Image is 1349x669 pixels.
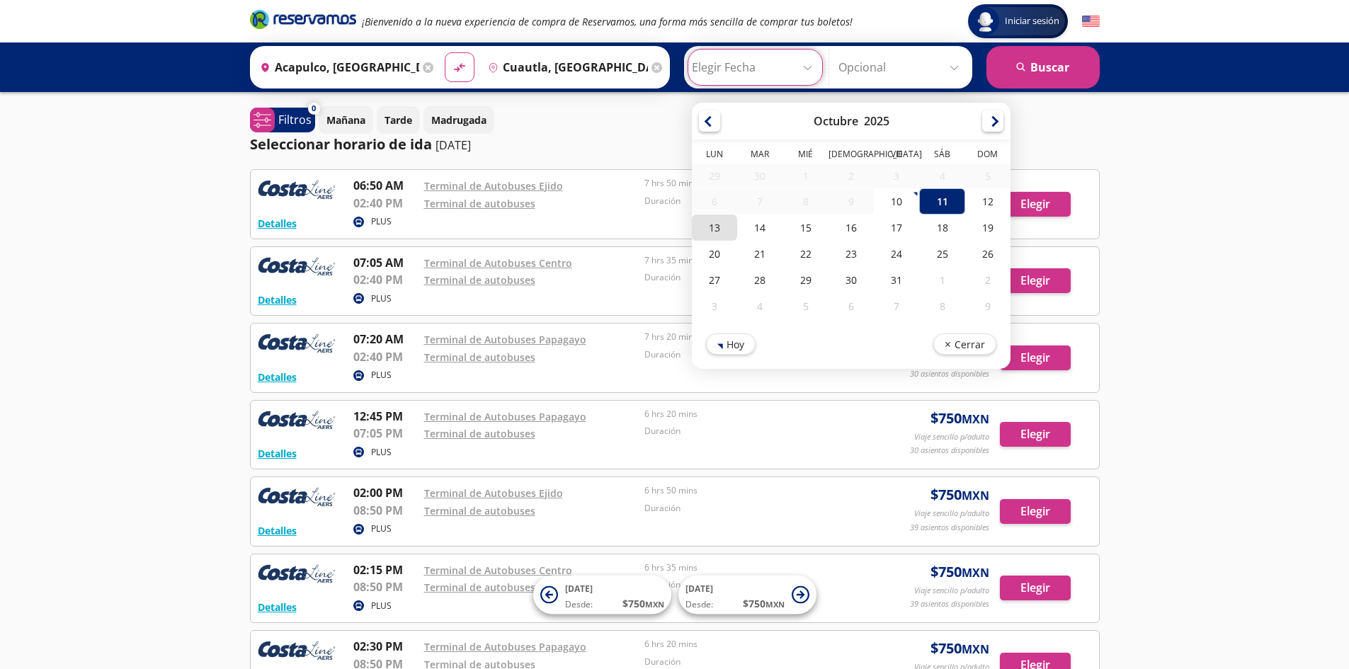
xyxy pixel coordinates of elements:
[319,106,373,134] button: Mañana
[914,431,989,443] p: Viaje sencillo p/adulto
[692,50,819,85] input: Elegir Fecha
[644,638,858,651] p: 6 hrs 20 mins
[828,164,873,188] div: 02-Oct-25
[353,502,417,519] p: 08:50 PM
[258,292,297,307] button: Detalles
[910,368,989,380] p: 30 asientos disponibles
[431,113,486,127] p: Madrugada
[692,148,737,164] th: Lunes
[424,504,535,518] a: Terminal de autobuses
[910,445,989,457] p: 30 asientos disponibles
[964,241,1010,267] div: 26-Oct-25
[1082,13,1100,30] button: English
[424,333,586,346] a: Terminal de Autobuses Papagayo
[353,348,417,365] p: 02:40 PM
[644,408,858,421] p: 6 hrs 20 mins
[1000,345,1071,370] button: Elegir
[424,256,572,270] a: Terminal de Autobuses Centro
[424,564,572,577] a: Terminal de Autobuses Centro
[258,484,336,513] img: RESERVAMOS
[813,113,858,129] div: Octubre
[930,408,989,429] span: $ 750
[424,197,535,210] a: Terminal de autobuses
[874,241,919,267] div: 24-Oct-25
[737,215,782,241] div: 14-Oct-25
[371,522,392,535] p: PLUS
[706,333,756,355] button: Hoy
[353,254,417,271] p: 07:05 AM
[874,215,919,241] div: 17-Oct-25
[737,148,782,164] th: Martes
[258,561,336,590] img: RESERVAMOS
[828,241,873,267] div: 23-Oct-25
[353,195,417,212] p: 02:40 PM
[371,600,392,612] p: PLUS
[278,111,312,128] p: Filtros
[1000,192,1071,217] button: Elegir
[737,267,782,293] div: 28-Oct-25
[622,596,664,611] span: $ 750
[533,576,671,614] button: [DATE]Desde:$750MXN
[737,164,782,188] div: 30-Sep-25
[919,293,964,319] div: 08-Nov-25
[930,561,989,583] span: $ 750
[782,267,828,293] div: 29-Oct-25
[644,484,858,497] p: 6 hrs 50 mins
[258,408,336,436] img: RESERVAMOS
[874,148,919,164] th: Viernes
[258,331,336,359] img: RESERVAMOS
[362,15,853,28] em: ¡Bienvenido a la nueva experiencia de compra de Reservamos, una forma más sencilla de comprar tus...
[782,164,828,188] div: 01-Oct-25
[371,292,392,305] p: PLUS
[964,215,1010,241] div: 19-Oct-25
[353,578,417,595] p: 08:50 PM
[250,8,356,30] i: Brand Logo
[782,189,828,214] div: 08-Oct-25
[692,189,737,214] div: 06-Oct-25
[353,425,417,442] p: 07:05 PM
[644,195,858,207] p: Duración
[424,486,563,500] a: Terminal de Autobuses Ejido
[258,254,336,282] img: RESERVAMOS
[737,241,782,267] div: 21-Oct-25
[258,370,297,384] button: Detalles
[1000,576,1071,600] button: Elegir
[919,267,964,293] div: 01-Nov-25
[436,137,471,154] p: [DATE]
[914,508,989,520] p: Viaje sencillo p/adulto
[765,599,785,610] small: MXN
[371,215,392,228] p: PLUS
[964,164,1010,188] div: 05-Oct-25
[353,638,417,655] p: 02:30 PM
[326,113,365,127] p: Mañana
[353,177,417,194] p: 06:50 AM
[645,599,664,610] small: MXN
[424,427,535,440] a: Terminal de autobuses
[482,50,648,85] input: Buscar Destino
[644,271,858,284] p: Duración
[678,576,816,614] button: [DATE]Desde:$750MXN
[644,425,858,438] p: Duración
[644,502,858,515] p: Duración
[964,148,1010,164] th: Domingo
[692,164,737,188] div: 29-Sep-25
[377,106,420,134] button: Tarde
[258,177,336,205] img: RESERVAMOS
[644,177,858,190] p: 7 hrs 50 mins
[250,8,356,34] a: Brand Logo
[250,108,315,132] button: 0Filtros
[782,293,828,319] div: 05-Nov-25
[828,215,873,241] div: 16-Oct-25
[782,241,828,267] div: 22-Oct-25
[782,215,828,241] div: 15-Oct-25
[685,583,713,595] span: [DATE]
[371,446,392,459] p: PLUS
[250,134,432,155] p: Seleccionar horario de ida
[644,656,858,668] p: Duración
[737,189,782,214] div: 07-Oct-25
[353,561,417,578] p: 02:15 PM
[863,113,889,129] div: 2025
[919,241,964,267] div: 25-Oct-25
[1000,268,1071,293] button: Elegir
[828,189,873,214] div: 09-Oct-25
